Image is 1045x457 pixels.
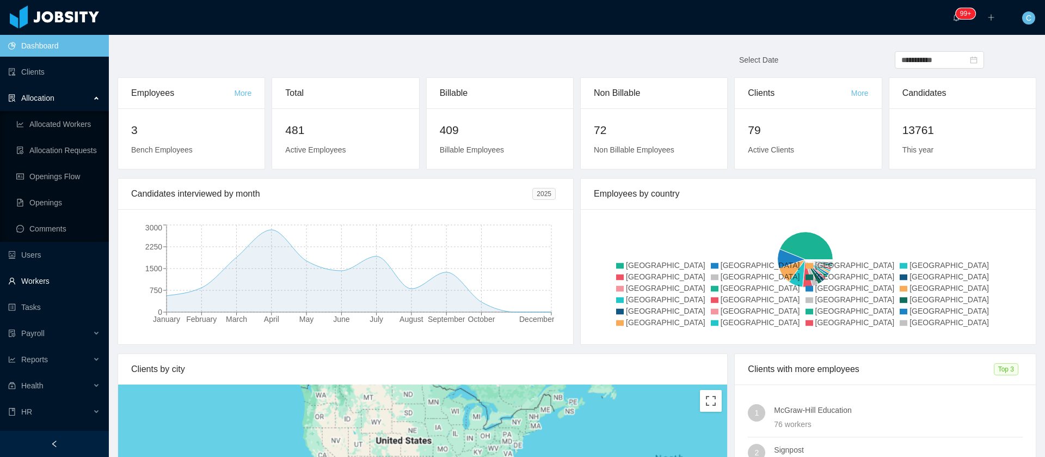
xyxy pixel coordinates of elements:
[626,307,705,315] span: [GEOGRAPHIC_DATA]
[131,121,251,139] h2: 3
[626,261,705,270] span: [GEOGRAPHIC_DATA]
[21,381,43,390] span: Health
[909,307,989,315] span: [GEOGRAPHIC_DATA]
[285,121,405,139] h2: 481
[902,121,1023,139] h2: 13761
[519,315,555,324] tspan: December
[150,286,163,295] tspan: 750
[902,145,934,154] span: This year
[987,14,995,21] i: icon: plus
[909,261,989,270] span: [GEOGRAPHIC_DATA]
[532,188,556,200] span: 2025
[721,307,800,315] span: [GEOGRAPHIC_DATA]
[721,284,800,293] span: [GEOGRAPHIC_DATA]
[16,139,100,161] a: icon: file-doneAllocation Requests
[815,261,895,270] span: [GEOGRAPHIC_DATA]
[909,284,989,293] span: [GEOGRAPHIC_DATA]
[594,121,714,139] h2: 72
[468,315,495,324] tspan: October
[594,179,1023,209] div: Employees by country
[264,315,279,324] tspan: April
[626,284,705,293] span: [GEOGRAPHIC_DATA]
[8,35,100,57] a: icon: pie-chartDashboard
[440,145,504,154] span: Billable Employees
[721,261,800,270] span: [GEOGRAPHIC_DATA]
[153,315,180,324] tspan: January
[815,272,895,281] span: [GEOGRAPHIC_DATA]
[594,145,674,154] span: Non Billable Employees
[333,315,350,324] tspan: June
[16,113,100,135] a: icon: line-chartAllocated Workers
[721,318,800,327] span: [GEOGRAPHIC_DATA]
[145,242,162,251] tspan: 2250
[952,14,960,21] i: icon: bell
[994,363,1018,375] span: Top 3
[186,315,217,324] tspan: February
[626,272,705,281] span: [GEOGRAPHIC_DATA]
[16,192,100,214] a: icon: file-textOpenings
[594,78,714,108] div: Non Billable
[158,308,162,316] tspan: 0
[902,78,1023,108] div: Candidates
[815,307,895,315] span: [GEOGRAPHIC_DATA]
[700,390,722,412] button: Toggle fullscreen view
[748,121,868,139] h2: 79
[774,404,1023,416] h4: McGraw-Hill Education
[145,264,162,273] tspan: 1500
[956,8,975,19] sup: 214
[226,315,247,324] tspan: March
[285,78,405,108] div: Total
[131,78,234,108] div: Employees
[909,318,989,327] span: [GEOGRAPHIC_DATA]
[748,78,851,108] div: Clients
[16,166,100,187] a: icon: idcardOpenings Flow
[21,329,45,338] span: Payroll
[815,318,895,327] span: [GEOGRAPHIC_DATA]
[774,418,1023,430] div: 76 workers
[21,407,32,416] span: HR
[815,284,895,293] span: [GEOGRAPHIC_DATA]
[8,408,16,416] i: icon: book
[8,61,100,83] a: icon: auditClients
[721,295,800,304] span: [GEOGRAPHIC_DATA]
[131,145,193,154] span: Bench Employees
[131,179,532,209] div: Candidates interviewed by month
[748,145,794,154] span: Active Clients
[626,295,705,304] span: [GEOGRAPHIC_DATA]
[8,356,16,363] i: icon: line-chart
[234,89,251,98] a: More
[399,315,423,324] tspan: August
[909,295,989,304] span: [GEOGRAPHIC_DATA]
[16,218,100,240] a: icon: messageComments
[8,270,100,292] a: icon: userWorkers
[748,354,993,385] div: Clients with more employees
[8,296,100,318] a: icon: profileTasks
[8,244,100,266] a: icon: robotUsers
[131,354,714,385] div: Clients by city
[754,404,759,422] span: 1
[145,223,162,232] tspan: 3000
[970,56,978,64] i: icon: calendar
[721,272,800,281] span: [GEOGRAPHIC_DATA]
[299,315,313,324] tspan: May
[851,89,869,98] a: More
[8,94,16,102] i: icon: solution
[370,315,383,324] tspan: July
[8,382,16,389] i: icon: medicine-box
[21,94,54,102] span: Allocation
[774,444,1023,456] h4: Signpost
[440,121,560,139] h2: 409
[626,318,705,327] span: [GEOGRAPHIC_DATA]
[909,272,989,281] span: [GEOGRAPHIC_DATA]
[440,78,560,108] div: Billable
[21,355,48,364] span: Reports
[739,56,778,64] span: Select Date
[1026,11,1031,25] span: C
[815,295,895,304] span: [GEOGRAPHIC_DATA]
[285,145,346,154] span: Active Employees
[8,330,16,337] i: icon: file-protect
[428,315,465,324] tspan: September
